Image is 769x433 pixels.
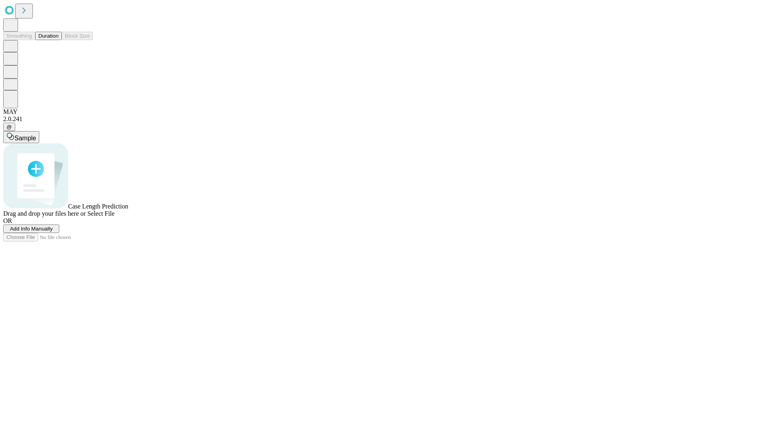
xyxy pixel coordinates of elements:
[14,135,36,142] span: Sample
[3,131,39,143] button: Sample
[3,115,766,123] div: 2.0.241
[3,210,86,217] span: Drag and drop your files here or
[10,226,53,232] span: Add Info Manually
[68,203,128,210] span: Case Length Prediction
[3,225,59,233] button: Add Info Manually
[3,108,766,115] div: MAY
[87,210,115,217] span: Select File
[6,124,12,130] span: @
[3,32,35,40] button: Smoothing
[3,123,15,131] button: @
[35,32,62,40] button: Duration
[62,32,93,40] button: Block Size
[3,217,12,224] span: OR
